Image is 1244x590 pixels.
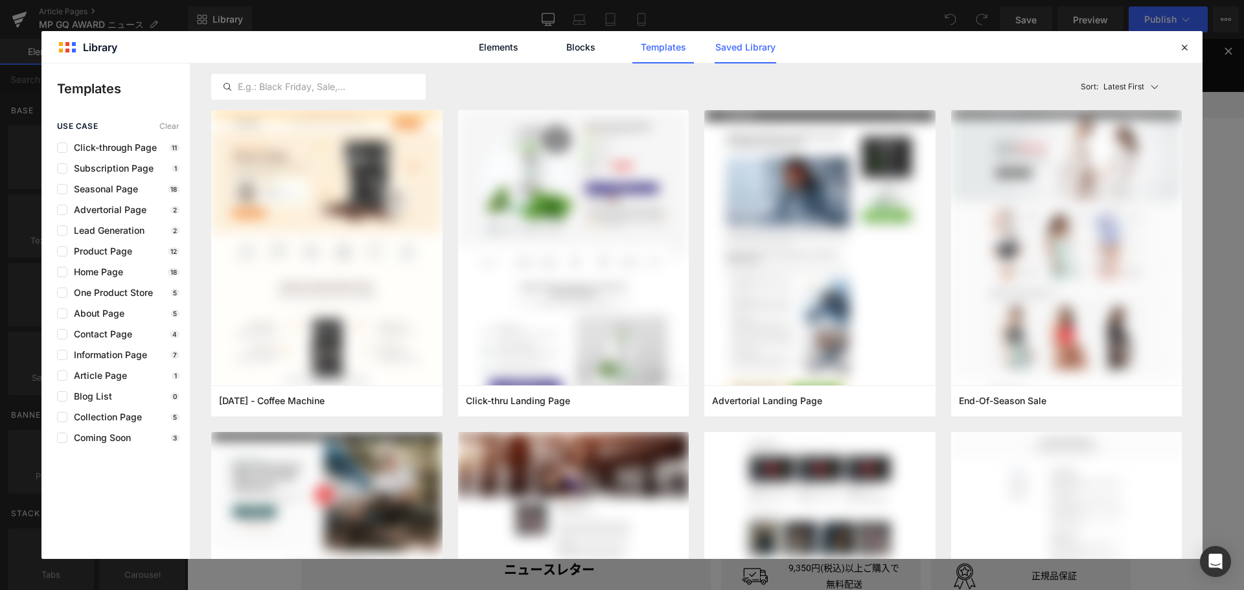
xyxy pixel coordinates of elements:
[170,289,179,297] p: 5
[172,165,179,172] p: 1
[170,392,179,400] p: 0
[811,529,923,545] p: 正規品保証
[468,31,529,63] a: Elements
[212,79,425,95] input: E.g.: Black Friday, Sale,...
[432,89,459,111] a: 新製品
[67,433,131,443] span: Coming Soon
[67,205,146,215] span: Advertorial Page
[1200,546,1231,577] div: Open Intercom Messenger
[959,395,1046,407] span: End-Of-Season Sale
[67,350,147,360] span: Information Page
[632,31,694,63] a: Templates
[168,247,179,255] p: 12
[57,122,98,131] span: use case
[67,225,144,236] span: Lead Generation
[827,60,858,73] span: ログイン
[929,93,943,107] img: Icon_Cart.svg
[161,234,897,250] p: Start building your page
[765,525,790,550] img: Icon_Quality.svg
[67,142,157,153] span: Click-through Page
[466,395,570,407] span: Click-thru Landing Page
[159,122,179,131] span: Clear
[67,163,154,174] span: Subscription Page
[67,308,124,319] span: About Page
[67,267,123,277] span: Home Page
[715,31,776,63] a: Saved Library
[67,412,142,422] span: Collection Page
[474,89,529,111] a: ギフトガイド
[170,413,179,421] p: 5
[144,122,305,131] span: ラトリエ デ パルファム 公式オンラインストア
[233,89,306,111] a: ブランドから探す
[67,391,112,402] span: Blog List
[245,60,292,73] span: お問い合わせ
[67,329,132,339] span: Contact Page
[170,434,179,442] p: 3
[122,60,133,72] img: Icon_ShoppingGuide.svg
[1103,81,1144,93] p: Latest First
[222,520,503,543] h4: ニュースレター
[712,395,822,407] span: Advertorial Landing Page
[803,60,858,73] a: ログイン
[168,185,179,193] p: 18
[571,28,610,38] span: こちらから
[555,525,581,550] img: Icon_Shipping.svg
[114,122,137,131] a: ホーム
[550,31,612,63] a: Blocks
[141,60,211,73] span: ショッピングガイド
[13,13,1044,27] p: [全製品対象] ご購入で選べるサンプル2点プレゼント！
[170,351,179,359] p: 7
[114,92,218,108] img: ラトリエ デ パルファム 公式オンラインストア
[544,89,581,111] a: 最新情報
[902,92,916,106] img: Icon_Search.svg
[172,372,179,380] p: 1
[67,370,127,381] span: Article Page
[470,392,587,418] a: Explore Template
[222,60,292,73] a: お問い合わせ
[881,62,889,70] img: Icon_Heart_Empty.svg
[601,521,713,553] p: 9,350円(税込)以上ご購入で無料配送
[170,330,179,338] p: 4
[169,144,179,152] p: 11
[596,89,678,111] a: カテゴリーから探す
[168,268,179,276] p: 18
[139,122,142,131] span: ›
[1076,74,1182,100] button: Latest FirstSort:Latest First
[170,206,179,214] p: 2
[114,120,305,134] nav: breadcrumbs
[67,288,153,298] span: One Product Store
[219,395,325,407] span: Thanksgiving - Coffee Machine
[321,89,416,111] a: 限定品/キット・コフレ
[67,184,138,194] span: Seasonal Page
[161,429,897,438] p: or Drag & Drop elements from left sidebar
[67,246,132,256] span: Product Page
[897,60,936,73] span: お気に入り
[1081,82,1098,91] span: Sort:
[57,79,190,98] p: Templates
[811,60,819,73] img: Icon_User.svg
[693,89,757,111] a: ショップリスト
[170,227,179,234] p: 2
[170,310,179,317] p: 5
[229,63,237,69] img: Icon_Email.svg
[446,28,610,38] a: LINE公式アカウントの友だち追加はこちらから
[792,87,921,113] input: 検索
[114,60,211,73] a: ショッピングガイド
